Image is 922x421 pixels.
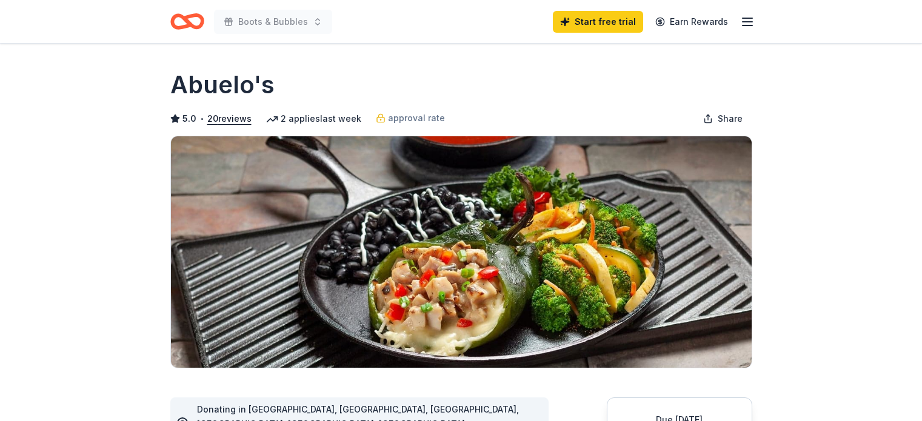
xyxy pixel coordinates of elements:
img: Image for Abuelo's [171,136,752,368]
h1: Abuelo's [170,68,275,102]
span: Boots & Bubbles [238,15,308,29]
a: Home [170,7,204,36]
div: 2 applies last week [266,111,361,126]
span: Share [718,111,743,126]
span: 5.0 [182,111,196,126]
button: Boots & Bubbles [214,10,332,34]
a: Start free trial [553,11,643,33]
a: Earn Rewards [648,11,735,33]
button: Share [693,107,752,131]
span: approval rate [388,111,445,125]
button: 20reviews [207,111,252,126]
a: approval rate [376,111,445,125]
span: • [199,114,204,124]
